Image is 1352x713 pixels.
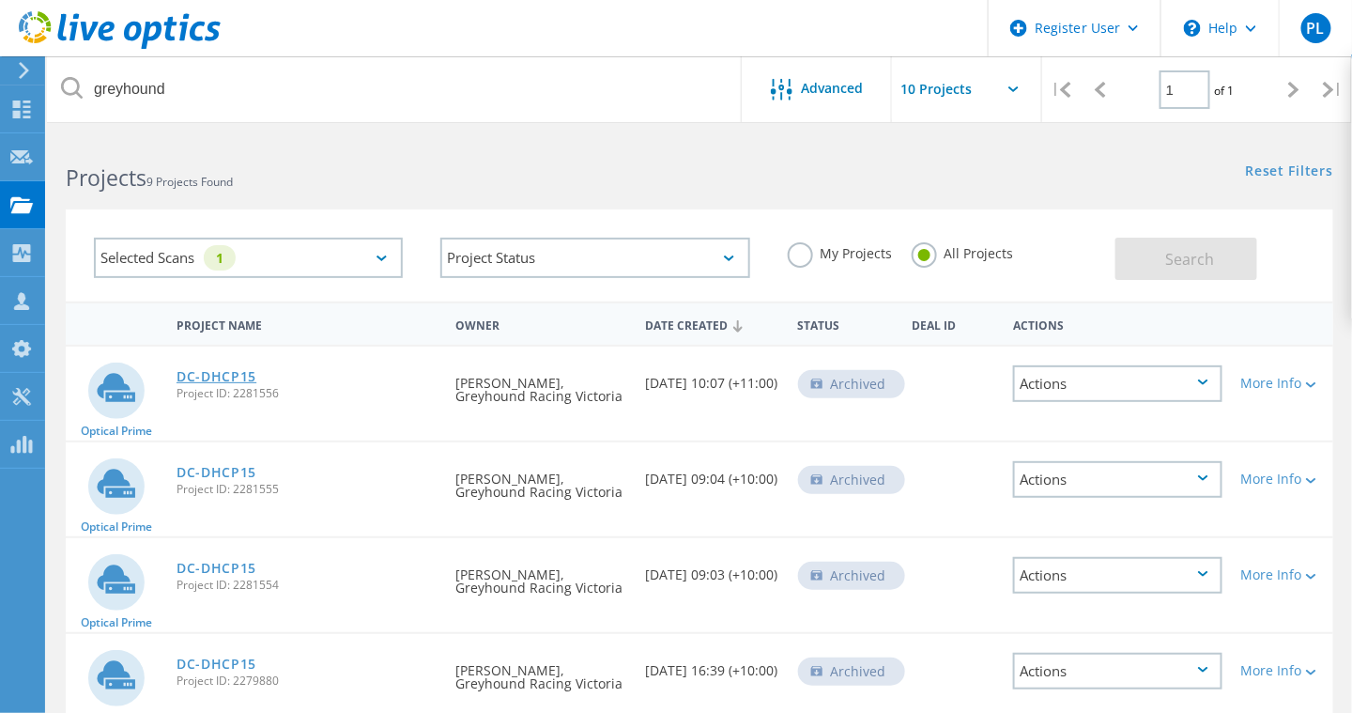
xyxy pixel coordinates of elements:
div: [DATE] 10:07 (+11:00) [637,347,789,409]
div: Actions [1013,461,1222,498]
div: Status [789,306,903,341]
span: Optical Prime [81,426,152,437]
span: Project ID: 2281556 [177,388,437,399]
div: Actions [1013,557,1222,594]
div: Archived [798,466,905,494]
span: Project ID: 2281555 [177,484,437,495]
div: [DATE] 09:03 (+10:00) [637,538,789,600]
a: DC-DHCP15 [177,562,256,575]
div: More Info [1241,377,1324,390]
div: 1 [204,245,236,271]
button: Search [1115,238,1257,280]
b: Projects [66,163,146,193]
div: Date Created [637,306,789,342]
div: Actions [1004,306,1232,341]
div: Archived [798,658,905,686]
a: Reset Filters [1246,164,1333,180]
a: DC-DHCP15 [177,466,256,479]
span: Project ID: 2281554 [177,580,437,591]
div: Deal Id [902,306,1004,341]
div: Actions [1013,365,1222,402]
a: DC-DHCP15 [177,658,256,671]
a: Live Optics Dashboard [19,39,221,53]
span: Optical Prime [81,521,152,533]
input: Search projects by name, owner, ID, company, etc [47,56,743,122]
span: 9 Projects Found [146,174,233,190]
svg: \n [1184,20,1201,37]
span: Advanced [802,82,864,95]
span: Optical Prime [81,617,152,628]
span: Search [1166,249,1215,270]
label: My Projects [788,242,893,260]
div: | [1314,56,1352,123]
div: Archived [798,370,905,398]
div: [PERSON_NAME], Greyhound Racing Victoria [446,347,637,422]
a: DC-DHCP15 [177,370,256,383]
div: [PERSON_NAME], Greyhound Racing Victoria [446,634,637,709]
div: Owner [446,306,637,341]
div: [DATE] 09:04 (+10:00) [637,442,789,504]
div: More Info [1241,568,1324,581]
span: of 1 [1215,83,1235,99]
div: Archived [798,562,905,590]
span: PL [1307,21,1325,36]
div: Actions [1013,653,1222,690]
div: Project Name [167,306,446,341]
span: Project ID: 2279880 [177,675,437,687]
div: [DATE] 16:39 (+10:00) [637,634,789,696]
div: | [1042,56,1081,123]
div: [PERSON_NAME], Greyhound Racing Victoria [446,538,637,613]
div: Project Status [440,238,749,278]
div: More Info [1241,473,1324,486]
div: Selected Scans [94,238,403,278]
div: [PERSON_NAME], Greyhound Racing Victoria [446,442,637,518]
label: All Projects [912,242,1014,260]
div: More Info [1241,664,1324,677]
